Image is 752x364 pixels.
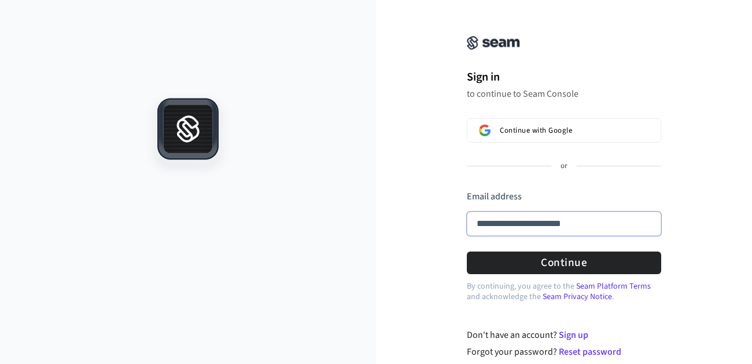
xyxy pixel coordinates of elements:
[467,118,661,143] button: Sign in with GoogleContinue with Google
[543,291,612,303] a: Seam Privacy Notice
[467,281,661,302] p: By continuing, you agree to the and acknowledge the .
[561,161,567,172] p: or
[559,329,588,341] a: Sign up
[500,126,572,135] span: Continue with Google
[467,328,662,342] div: Don't have an account?
[479,125,491,136] img: Sign in with Google
[467,252,661,274] button: Continue
[467,68,661,86] h1: Sign in
[559,345,621,358] a: Reset password
[467,345,662,359] div: Forgot your password?
[467,36,520,50] img: Seam Console
[467,88,661,100] p: to continue to Seam Console
[467,190,522,203] label: Email address
[576,281,651,292] a: Seam Platform Terms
